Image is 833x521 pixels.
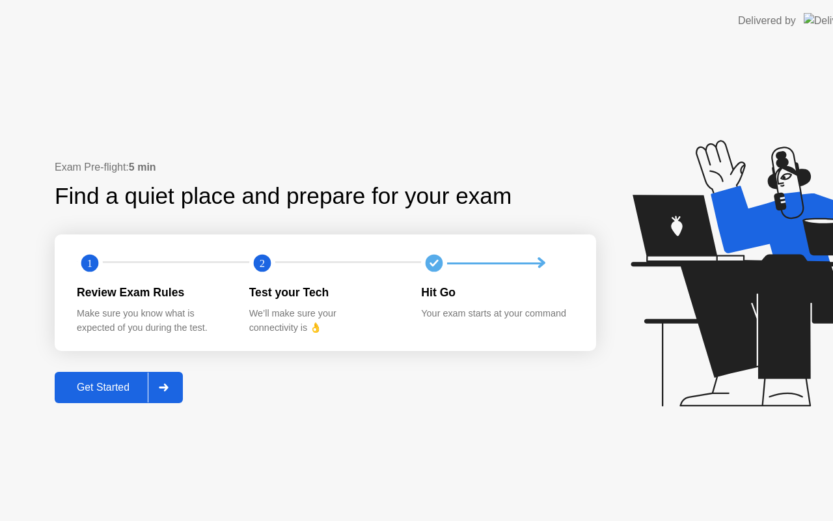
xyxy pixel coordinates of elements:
[129,162,156,173] b: 5 min
[249,284,401,301] div: Test your Tech
[77,307,228,335] div: Make sure you know what is expected of you during the test.
[55,372,183,403] button: Get Started
[260,257,265,270] text: 2
[55,179,513,214] div: Find a quiet place and prepare for your exam
[77,284,228,301] div: Review Exam Rules
[55,160,596,175] div: Exam Pre-flight:
[249,307,401,335] div: We’ll make sure your connectivity is 👌
[87,257,92,270] text: 1
[59,382,148,393] div: Get Started
[421,307,573,321] div: Your exam starts at your command
[738,13,796,29] div: Delivered by
[421,284,573,301] div: Hit Go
